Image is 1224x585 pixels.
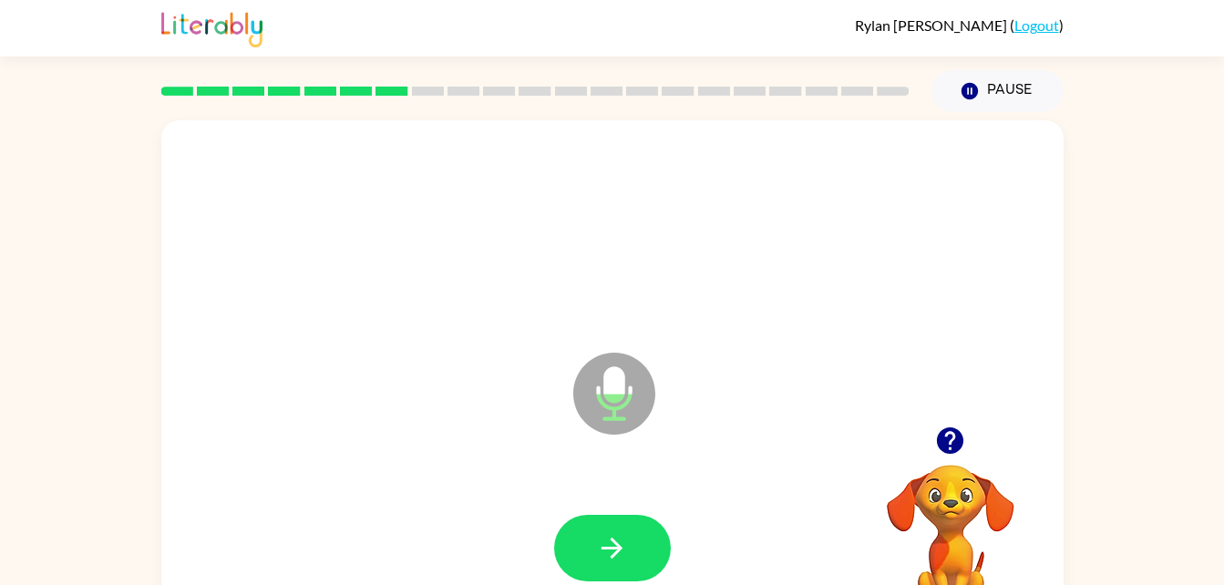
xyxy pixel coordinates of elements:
button: Pause [931,70,1064,112]
span: Rylan [PERSON_NAME] [855,16,1010,34]
a: Logout [1014,16,1059,34]
img: Literably [161,7,262,47]
div: ( ) [855,16,1064,34]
